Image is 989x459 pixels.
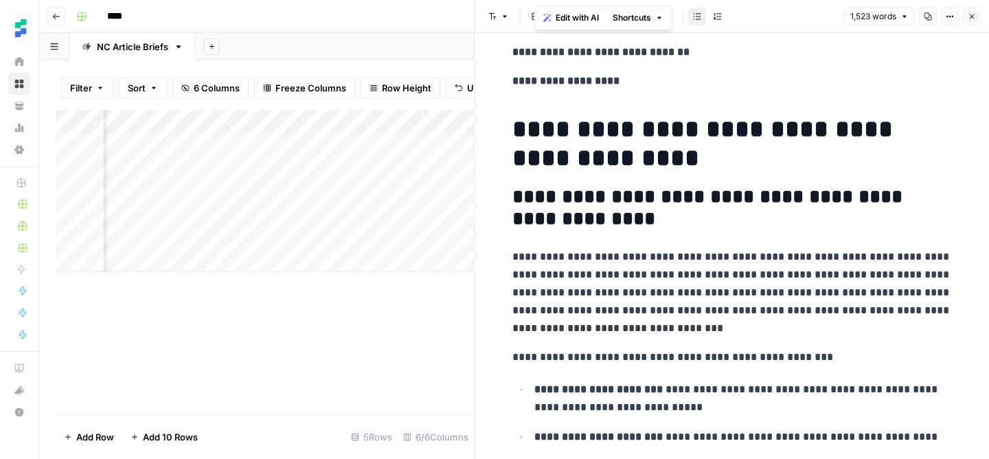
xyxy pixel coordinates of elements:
[398,426,474,448] div: 6/6 Columns
[8,51,30,73] a: Home
[76,430,114,444] span: Add Row
[70,81,92,95] span: Filter
[97,40,168,54] div: NC Article Briefs
[607,9,669,27] button: Shortcuts
[128,81,146,95] span: Sort
[844,8,915,25] button: 1,523 words
[8,117,30,139] a: Usage
[8,95,30,117] a: Your Data
[143,430,198,444] span: Add 10 Rows
[850,10,896,23] span: 1,523 words
[446,77,499,99] button: Undo
[275,81,346,95] span: Freeze Columns
[61,77,113,99] button: Filter
[70,33,195,60] a: NC Article Briefs
[194,81,240,95] span: 6 Columns
[8,379,30,401] button: What's new?
[9,380,30,401] div: What's new?
[8,11,30,45] button: Workspace: Ten Speed
[613,12,651,24] span: Shortcuts
[345,426,398,448] div: 5 Rows
[254,77,355,99] button: Freeze Columns
[56,426,122,448] button: Add Row
[361,77,440,99] button: Row Height
[172,77,249,99] button: 6 Columns
[538,9,604,27] button: Edit with AI
[556,12,599,24] span: Edit with AI
[467,81,490,95] span: Undo
[8,357,30,379] a: AirOps Academy
[122,426,206,448] button: Add 10 Rows
[8,73,30,95] a: Browse
[8,401,30,423] button: Help + Support
[8,139,30,161] a: Settings
[119,77,167,99] button: Sort
[382,81,431,95] span: Row Height
[8,16,33,41] img: Ten Speed Logo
